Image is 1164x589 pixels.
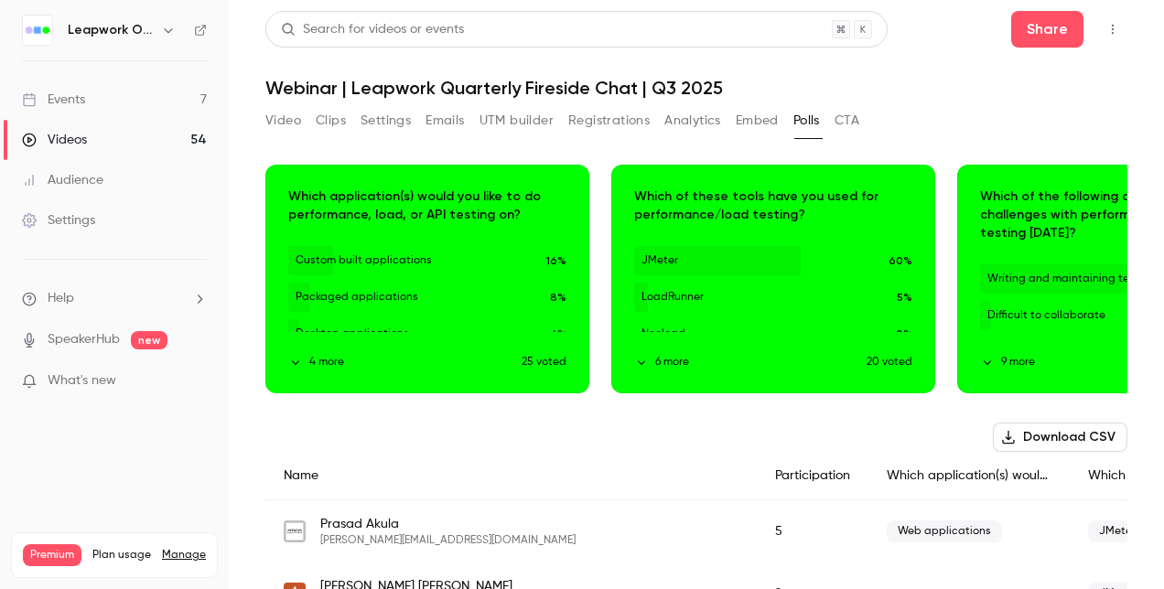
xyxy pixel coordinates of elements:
[281,20,464,39] div: Search for videos or events
[1011,11,1083,48] button: Share
[265,77,1127,99] h1: Webinar | Leapwork Quarterly Fireside Chat | Q3 2025
[316,106,346,135] button: Clips
[48,371,116,391] span: What's new
[48,289,74,308] span: Help
[634,354,867,370] button: 6 more
[22,131,87,149] div: Videos
[22,171,103,189] div: Audience
[288,354,522,370] button: 4 more
[68,21,154,39] h6: Leapwork Online Event
[265,452,757,500] div: Name
[757,500,868,563] div: 5
[320,515,576,533] span: Prasad Akula
[23,16,52,45] img: Leapwork Online Event
[480,106,554,135] button: UTM builder
[664,106,721,135] button: Analytics
[23,544,81,566] span: Premium
[868,452,1070,500] div: Which application(s) would you like to do performance, load, or API testing on?
[361,106,411,135] button: Settings
[736,106,779,135] button: Embed
[320,533,576,548] span: [PERSON_NAME][EMAIL_ADDRESS][DOMAIN_NAME]
[22,91,85,109] div: Events
[92,548,151,562] span: Plan usage
[757,452,868,500] div: Participation
[568,106,650,135] button: Registrations
[22,289,207,308] li: help-dropdown-opener
[835,106,859,135] button: CTA
[887,520,1002,542] span: Web applications
[131,331,167,349] span: new
[162,548,206,562] a: Manage
[993,423,1127,452] button: Download CSV
[22,211,95,230] div: Settings
[185,373,207,390] iframe: Noticeable Trigger
[1098,15,1127,44] button: Top Bar Actions
[48,330,120,349] a: SpeakerHub
[426,106,464,135] button: Emails
[265,106,301,135] button: Video
[284,520,306,542] img: hitachisolutions.com
[793,106,820,135] button: Polls
[1088,520,1147,542] span: JMeter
